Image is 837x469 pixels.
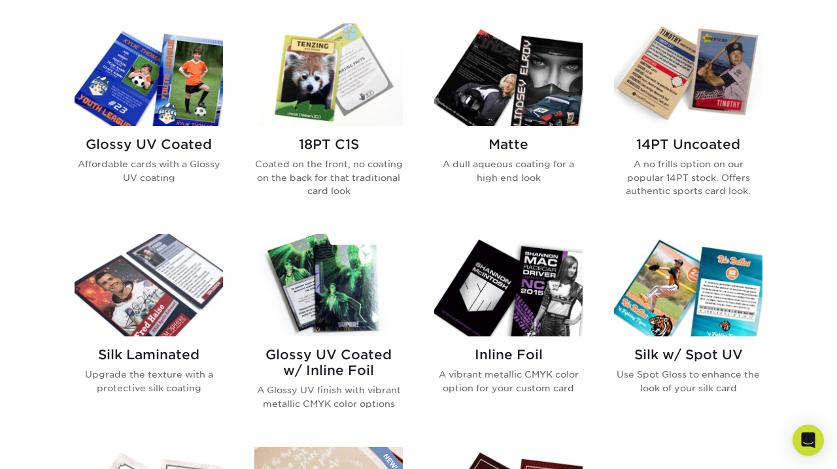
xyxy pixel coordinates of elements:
a: Inline Foil Trading Cards Inline Foil A vibrant metallic CMYK color option for your custom card [434,234,583,431]
p: Affordable cards with a Glossy UV coating [75,157,223,184]
p: A Glossy UV finish with vibrant metallic CMYK color options [254,383,403,410]
p: Upgrade the texture with a protective silk coating [75,368,223,395]
img: 14PT Uncoated Trading Cards [614,24,762,126]
p: A vibrant metallic CMYK color option for your custom card [434,368,583,395]
p: Use Spot Gloss to enhance the look of your silk card [614,368,762,395]
a: Silk Laminated Trading Cards Silk Laminated Upgrade the texture with a protective silk coating [75,234,223,431]
img: Inline Foil Trading Cards [434,234,583,336]
a: 18PT C1S Trading Cards 18PT C1S Coated on the front, no coating on the back for that traditional ... [254,24,403,218]
h2: Glossy UV Coated w/ Inline Foil [254,347,403,378]
img: Glossy UV Coated w/ Inline Foil Trading Cards [254,234,403,336]
img: Silk w/ Spot UV Trading Cards [614,234,762,336]
h2: Matte [434,137,583,152]
a: Glossy UV Coated w/ Inline Foil Trading Cards Glossy UV Coated w/ Inline Foil A Glossy UV finish ... [254,234,403,431]
h2: 18PT C1S [254,137,403,152]
a: Matte Trading Cards Matte A dull aqueous coating for a high end look [434,24,583,218]
img: 18PT C1S Trading Cards [254,24,403,126]
a: Silk w/ Spot UV Trading Cards Silk w/ Spot UV Use Spot Gloss to enhance the look of your silk card [614,234,762,431]
h2: 14PT Uncoated [614,137,762,152]
p: A no frills option on our popular 14PT stock. Offers authentic sports card look. [614,157,762,197]
h2: Silk Laminated [75,347,223,363]
a: Glossy UV Coated Trading Cards Glossy UV Coated Affordable cards with a Glossy UV coating [75,24,223,218]
img: Glossy UV Coated Trading Cards [75,24,223,126]
a: 14PT Uncoated Trading Cards 14PT Uncoated A no frills option on our popular 14PT stock. Offers au... [614,24,762,218]
div: Open Intercom Messenger [793,425,824,456]
img: Matte Trading Cards [434,24,583,126]
h2: Glossy UV Coated [75,137,223,152]
img: Silk Laminated Trading Cards [75,234,223,336]
h2: Silk w/ Spot UV [614,347,762,363]
p: A dull aqueous coating for a high end look [434,157,583,184]
p: Coated on the front, no coating on the back for that traditional card look [254,157,403,197]
h2: Inline Foil [434,347,583,363]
